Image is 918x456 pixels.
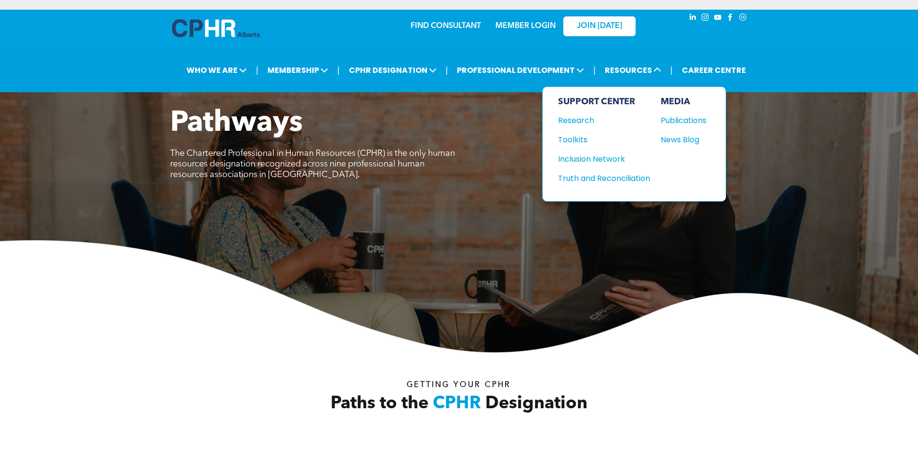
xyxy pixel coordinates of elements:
a: Truth and Reconciliation [558,172,650,184]
a: Toolkits [558,134,650,146]
a: Publications [661,114,706,126]
a: JOIN [DATE] [563,16,636,36]
li: | [446,60,448,80]
div: Truth and Reconciliation [558,172,641,184]
li: | [670,60,673,80]
a: youtube [713,12,723,25]
a: CAREER CENTRE [679,61,749,79]
span: MEMBERSHIP [265,61,331,79]
div: MEDIA [661,97,706,107]
span: PROFESSIONAL DEVELOPMENT [454,61,587,79]
a: linkedin [688,12,698,25]
img: A blue and white logo for cp alberta [172,19,260,37]
li: | [337,60,340,80]
div: Inclusion Network [558,153,641,165]
span: JOIN [DATE] [577,22,622,31]
span: CPHR DESIGNATION [346,61,439,79]
a: Social network [738,12,748,25]
span: Getting your Cphr [407,381,511,389]
span: Designation [485,395,587,413]
div: SUPPORT CENTER [558,97,650,107]
span: The Chartered Professional in Human Resources (CPHR) is the only human resources designation reco... [170,149,455,179]
span: Pathways [170,109,303,138]
a: News Blog [661,134,706,146]
li: | [256,60,258,80]
span: RESOURCES [602,61,664,79]
a: instagram [700,12,711,25]
div: Research [558,114,641,126]
a: MEMBER LOGIN [495,22,556,30]
a: facebook [725,12,736,25]
a: Research [558,114,650,126]
div: News Blog [661,134,702,146]
div: Toolkits [558,134,641,146]
div: Publications [661,114,702,126]
a: FIND CONSULTANT [411,22,481,30]
span: Paths to the [331,395,428,413]
span: WHO WE ARE [184,61,250,79]
li: | [593,60,596,80]
span: CPHR [433,395,481,413]
a: Inclusion Network [558,153,650,165]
